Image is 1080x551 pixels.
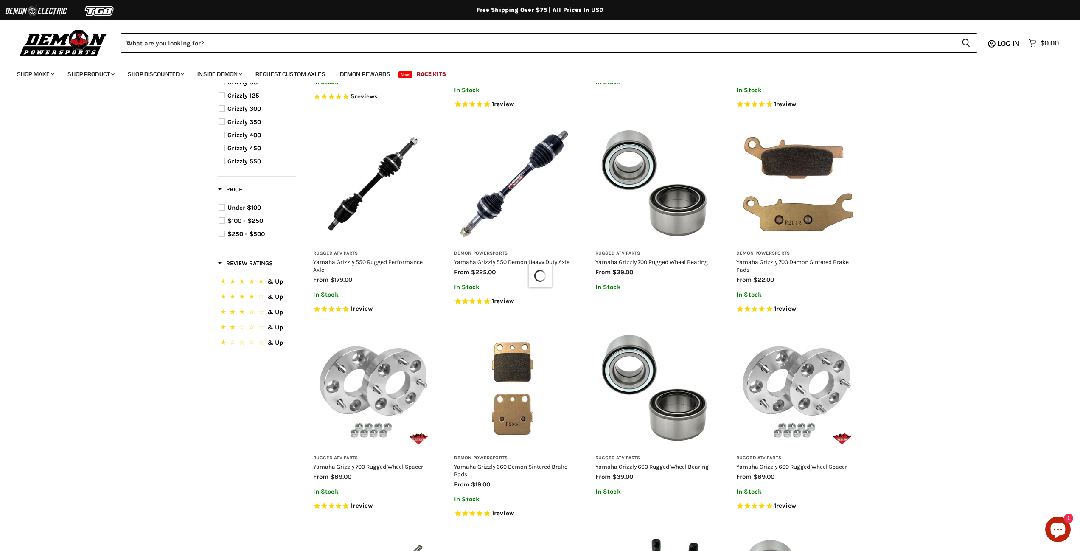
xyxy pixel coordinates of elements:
span: Grizzly 400 [227,131,261,139]
a: Demon Rewards [334,65,397,83]
p: In Stock [595,488,715,495]
span: $19.00 [471,481,490,488]
span: 1 reviews [351,502,373,510]
span: Grizzly 550 [227,157,261,165]
img: Yamaha Grizzly 700 Rugged Wheel Spacer [313,329,433,449]
img: Yamaha Grizzly 550 Demon Heavy Duty Axle [454,124,574,244]
span: $39.00 [612,268,633,276]
a: Yamaha Grizzly 550 Rugged Performance Axle [313,259,423,273]
h3: Demon Powersports [454,455,574,461]
img: Yamaha Grizzly 700 Demon Sintered Brake Pads [736,124,856,244]
h3: Rugged ATV Parts [313,250,433,257]
span: $100 - $250 [227,217,263,225]
span: Rated 5.0 out of 5 stars 1 reviews [454,100,574,109]
button: 3 Stars. [219,307,295,319]
p: In Stock [313,291,433,298]
img: Yamaha Grizzly 550 Rugged Performance Axle [313,124,433,244]
a: Yamaha Grizzly 660 Rugged Wheel Bearing [595,463,709,470]
span: from [736,473,752,481]
img: Demon Electric Logo 2 [4,3,68,19]
a: Yamaha Grizzly 550 Demon Heavy Duty Axle [454,259,569,265]
a: Yamaha Grizzly 700 Rugged Wheel Spacer [313,463,423,470]
span: 1 reviews [492,510,514,517]
img: Yamaha Grizzly 660 Demon Sintered Brake Pads [454,329,574,449]
span: & Up [267,278,283,285]
span: 5 reviews [351,93,378,100]
button: Filter by Review Ratings [218,259,273,270]
span: Grizzly 300 [227,105,261,112]
span: Rated 5.0 out of 5 stars 1 reviews [454,297,574,306]
span: from [595,473,611,481]
span: from [595,268,611,276]
p: In Stock [454,284,574,291]
span: Grizzly 350 [227,118,261,126]
button: 4 Stars. [219,292,295,304]
span: $250 - $500 [227,230,265,238]
h3: Rugged ATV Parts [313,455,433,461]
span: & Up [267,308,283,316]
span: 1 reviews [351,305,373,312]
img: Yamaha Grizzly 700 Rugged Wheel Bearing [595,124,715,244]
span: Under $100 [227,204,261,211]
span: review [494,510,514,517]
img: Yamaha Grizzly 660 Rugged Wheel Spacer [736,329,856,449]
a: Yamaha Grizzly 660 Demon Sintered Brake Pads [454,463,567,478]
img: Demon Powersports [17,28,110,58]
span: Grizzly 125 [227,92,259,99]
button: 5 Stars. [219,276,295,289]
span: 1 reviews [492,100,514,108]
p: In Stock [313,488,433,495]
span: & Up [267,293,283,301]
span: Rated 5.0 out of 5 stars 1 reviews [736,502,856,511]
a: Request Custom Axles [249,65,332,83]
a: $0.00 [1024,37,1063,49]
span: $39.00 [612,473,633,481]
a: Shop Make [11,65,59,83]
span: Rated 5.0 out of 5 stars 1 reviews [313,502,433,511]
span: reviews [354,93,378,100]
span: review [494,100,514,108]
p: In Stock [736,87,856,94]
span: & Up [267,339,283,346]
span: & Up [267,323,283,331]
span: from [736,276,752,284]
span: Rated 5.0 out of 5 stars 1 reviews [736,100,856,109]
div: Free Shipping Over $75 | All Prices In USD [201,6,880,14]
span: $89.00 [330,473,351,481]
a: Race Kits [410,65,452,83]
a: Shop Product [61,65,120,83]
span: from [313,276,328,284]
span: from [454,268,469,276]
span: Rated 5.0 out of 5 stars 1 reviews [454,509,574,518]
form: Product [121,33,977,53]
span: Rated 5.0 out of 5 stars 1 reviews [313,305,433,314]
p: In Stock [736,291,856,298]
h3: Rugged ATV Parts [595,455,715,461]
span: review [776,502,796,510]
span: Log in [998,39,1019,48]
button: 2 Stars. [219,322,295,335]
span: 1 reviews [774,502,796,510]
h3: Rugged ATV Parts [736,455,856,461]
span: $89.00 [753,473,774,481]
a: Log in [994,39,1024,47]
span: Rated 4.6 out of 5 stars 5 reviews [313,93,433,101]
span: review [776,100,796,108]
span: 1 reviews [774,305,796,312]
p: In Stock [454,87,574,94]
input: When autocomplete results are available use up and down arrows to review and enter to select [121,33,955,53]
span: Rated 5.0 out of 5 stars 1 reviews [736,305,856,314]
a: Yamaha Grizzly 700 Rugged Wheel Bearing [595,259,708,265]
a: Inside Demon [191,65,247,83]
span: Price [218,186,242,193]
span: $22.00 [753,276,774,284]
span: from [313,473,328,481]
button: Filter by Price [218,186,242,196]
span: $179.00 [330,276,352,284]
